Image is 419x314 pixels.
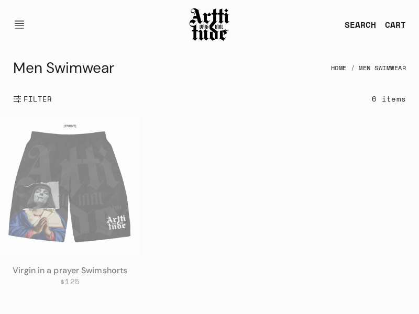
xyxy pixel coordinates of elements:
[153,274,266,285] a: Self Portait 1984 Swimshorts
[1,117,139,256] img: Virgin in a prayer Swimshorts
[377,14,406,35] a: Open cart
[189,7,230,42] img: Arttitude
[13,265,127,276] a: Virgin in a prayer Swimshorts
[347,57,406,80] li: Men Swimwear
[140,126,279,265] img: Self Portait 1984 Swimshorts
[280,126,418,265] a: Frida SwimshortsFrida Swimshorts
[200,286,219,295] span: $125
[336,14,377,35] a: SEARCH
[372,93,406,105] div: 6 items
[13,87,52,110] button: Show filters
[339,286,359,295] span: $125
[140,126,279,265] a: Self Portait 1984 SwimshortsSelf Portait 1984 Swimshorts
[331,57,347,80] a: Home
[60,277,80,286] span: $125
[1,117,139,256] a: Virgin in a prayer SwimshortsVirgin in a prayer Swimshorts
[13,12,32,37] button: Open navigation
[280,126,418,265] img: Frida Swimshorts
[13,55,114,81] h1: Men Swimwear
[292,274,406,285] a: [PERSON_NAME] Swimshorts
[385,18,406,31] div: CART
[21,94,52,104] span: FILTER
